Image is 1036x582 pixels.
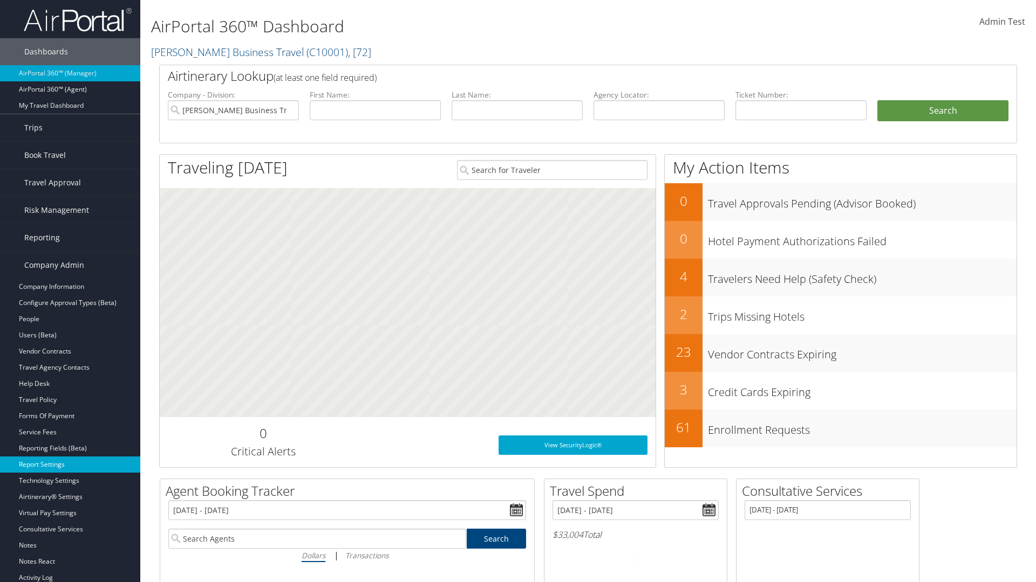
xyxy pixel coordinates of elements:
span: Dashboards [24,38,68,65]
h2: Agent Booking Tracker [166,482,534,500]
span: Book Travel [24,142,66,169]
h2: 0 [665,192,703,210]
input: Search Agents [168,529,466,549]
input: Search for Traveler [457,160,647,180]
h2: 2 [665,305,703,323]
label: First Name: [310,89,441,100]
h2: 23 [665,343,703,361]
span: Admin Test [979,16,1025,27]
h3: Vendor Contracts Expiring [708,342,1017,362]
a: Search [467,529,527,549]
h2: 0 [168,424,358,442]
span: (at least one field required) [274,72,377,84]
span: $33,004 [553,529,583,541]
a: 3Credit Cards Expiring [665,372,1017,410]
h1: Traveling [DATE] [168,156,288,179]
span: Risk Management [24,197,89,224]
button: Search [877,100,1008,122]
span: Travel Approval [24,169,81,196]
h3: Credit Cards Expiring [708,379,1017,400]
h6: Total [553,529,719,541]
label: Agency Locator: [594,89,725,100]
span: Reporting [24,224,60,251]
h3: Critical Alerts [168,444,358,459]
h3: Hotel Payment Authorizations Failed [708,228,1017,249]
span: Company Admin [24,252,84,279]
img: airportal-logo.png [24,7,132,32]
i: Transactions [345,550,388,560]
div: | [168,549,526,562]
span: ( C10001 ) [306,45,348,59]
a: 23Vendor Contracts Expiring [665,334,1017,372]
h2: 0 [665,230,703,248]
h3: Travel Approvals Pending (Advisor Booked) [708,191,1017,211]
a: 2Trips Missing Hotels [665,296,1017,334]
a: View SecurityLogic® [499,435,647,455]
a: 0Travel Approvals Pending (Advisor Booked) [665,183,1017,221]
span: , [ 72 ] [348,45,371,59]
a: [PERSON_NAME] Business Travel [151,45,371,59]
h2: Consultative Services [742,482,919,500]
a: Admin Test [979,5,1025,39]
label: Last Name: [452,89,583,100]
h1: AirPortal 360™ Dashboard [151,15,734,38]
h3: Enrollment Requests [708,417,1017,438]
a: 61Enrollment Requests [665,410,1017,447]
h2: Airtinerary Lookup [168,67,937,85]
a: 0Hotel Payment Authorizations Failed [665,221,1017,259]
span: Trips [24,114,43,141]
h3: Trips Missing Hotels [708,304,1017,324]
label: Ticket Number: [735,89,867,100]
label: Company - Division: [168,89,299,100]
h3: Travelers Need Help (Safety Check) [708,266,1017,287]
h2: 4 [665,267,703,286]
h2: 61 [665,418,703,436]
h2: 3 [665,380,703,399]
h2: Travel Spend [550,482,727,500]
a: 4Travelers Need Help (Safety Check) [665,259,1017,296]
h1: My Action Items [665,156,1017,179]
i: Dollars [302,550,325,560]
